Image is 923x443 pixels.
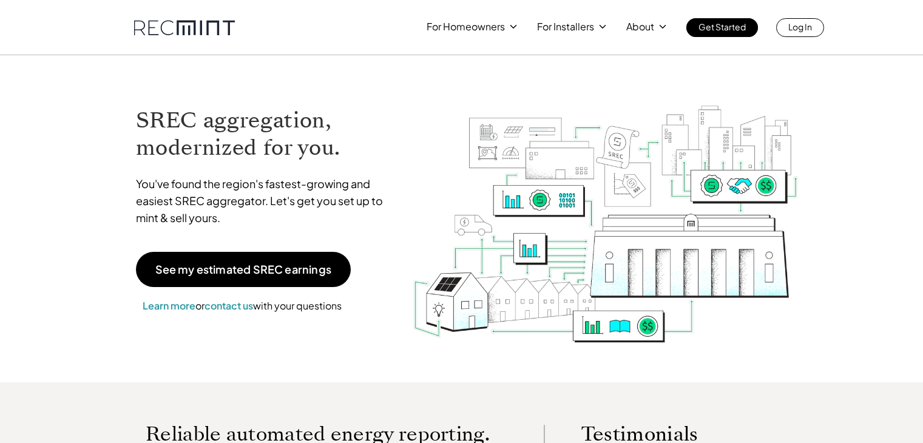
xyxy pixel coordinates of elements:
[537,18,594,35] p: For Installers
[136,298,348,314] p: or with your questions
[581,425,762,443] p: Testimonials
[788,18,812,35] p: Log In
[626,18,654,35] p: About
[427,18,505,35] p: For Homeowners
[143,299,195,312] a: Learn more
[776,18,824,37] a: Log In
[155,264,331,275] p: See my estimated SREC earnings
[136,175,394,226] p: You've found the region's fastest-growing and easiest SREC aggregator. Let's get you set up to mi...
[136,252,351,287] a: See my estimated SREC earnings
[205,299,253,312] a: contact us
[412,73,799,346] img: RECmint value cycle
[698,18,746,35] p: Get Started
[146,425,507,443] p: Reliable automated energy reporting.
[136,107,394,161] h1: SREC aggregation, modernized for you.
[686,18,758,37] a: Get Started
